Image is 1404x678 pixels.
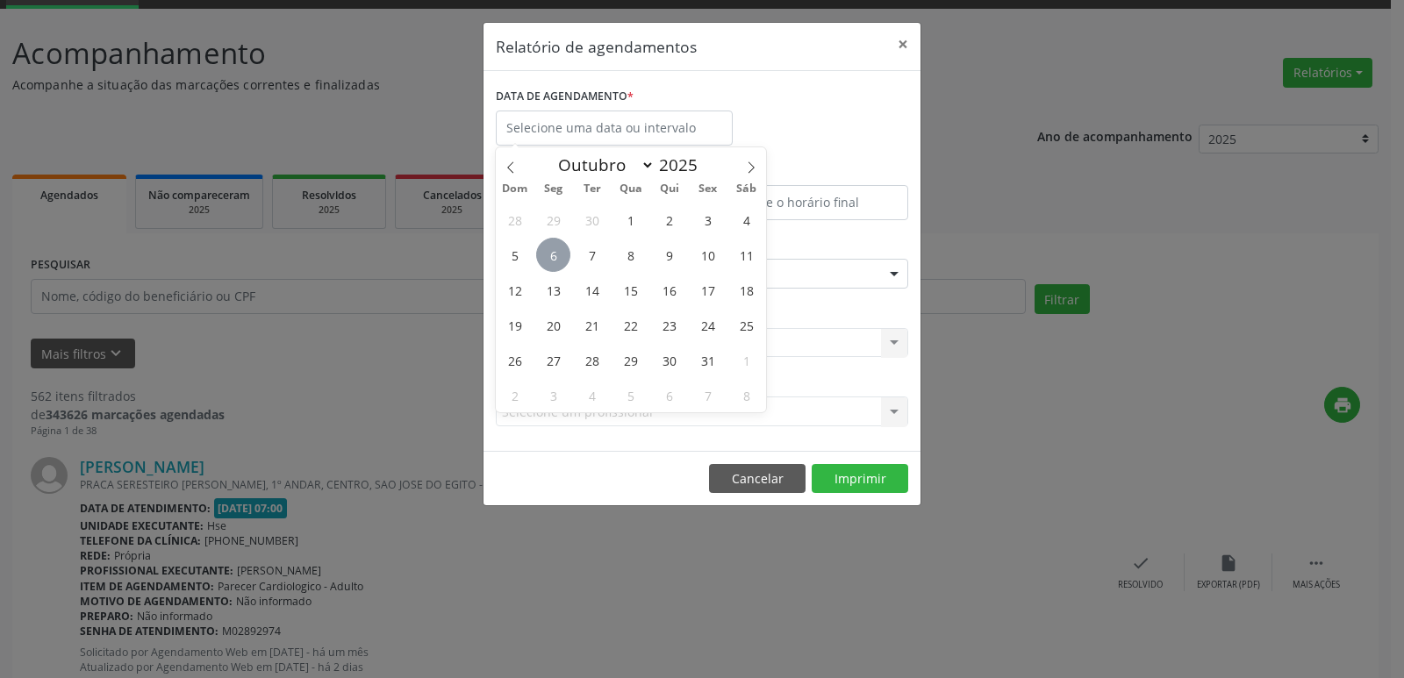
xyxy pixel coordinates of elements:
[498,203,532,237] span: Setembro 28, 2025
[727,183,766,195] span: Sáb
[534,183,573,195] span: Seg
[498,343,532,377] span: Outubro 26, 2025
[729,343,763,377] span: Novembro 1, 2025
[691,343,725,377] span: Outubro 31, 2025
[885,23,920,66] button: Close
[612,183,650,195] span: Qua
[575,378,609,412] span: Novembro 4, 2025
[729,308,763,342] span: Outubro 25, 2025
[706,158,908,185] label: ATÉ
[613,343,648,377] span: Outubro 29, 2025
[536,308,570,342] span: Outubro 20, 2025
[613,203,648,237] span: Outubro 1, 2025
[689,183,727,195] span: Sex
[655,153,713,176] input: Year
[729,203,763,237] span: Outubro 4, 2025
[536,273,570,307] span: Outubro 13, 2025
[536,343,570,377] span: Outubro 27, 2025
[613,273,648,307] span: Outubro 15, 2025
[498,238,532,272] span: Outubro 5, 2025
[575,273,609,307] span: Outubro 14, 2025
[536,378,570,412] span: Novembro 3, 2025
[613,238,648,272] span: Outubro 8, 2025
[652,308,686,342] span: Outubro 23, 2025
[652,378,686,412] span: Novembro 6, 2025
[729,238,763,272] span: Outubro 11, 2025
[691,203,725,237] span: Outubro 3, 2025
[575,238,609,272] span: Outubro 7, 2025
[652,273,686,307] span: Outubro 16, 2025
[691,308,725,342] span: Outubro 24, 2025
[652,238,686,272] span: Outubro 9, 2025
[691,273,725,307] span: Outubro 17, 2025
[549,153,655,177] select: Month
[691,378,725,412] span: Novembro 7, 2025
[498,378,532,412] span: Novembro 2, 2025
[496,111,733,146] input: Selecione uma data ou intervalo
[496,83,634,111] label: DATA DE AGENDAMENTO
[575,308,609,342] span: Outubro 21, 2025
[575,203,609,237] span: Setembro 30, 2025
[691,238,725,272] span: Outubro 10, 2025
[729,273,763,307] span: Outubro 18, 2025
[573,183,612,195] span: Ter
[613,378,648,412] span: Novembro 5, 2025
[575,343,609,377] span: Outubro 28, 2025
[496,35,697,58] h5: Relatório de agendamentos
[652,203,686,237] span: Outubro 2, 2025
[496,183,534,195] span: Dom
[812,464,908,494] button: Imprimir
[729,378,763,412] span: Novembro 8, 2025
[498,273,532,307] span: Outubro 12, 2025
[650,183,689,195] span: Qui
[709,464,806,494] button: Cancelar
[498,308,532,342] span: Outubro 19, 2025
[613,308,648,342] span: Outubro 22, 2025
[652,343,686,377] span: Outubro 30, 2025
[706,185,908,220] input: Selecione o horário final
[536,238,570,272] span: Outubro 6, 2025
[536,203,570,237] span: Setembro 29, 2025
